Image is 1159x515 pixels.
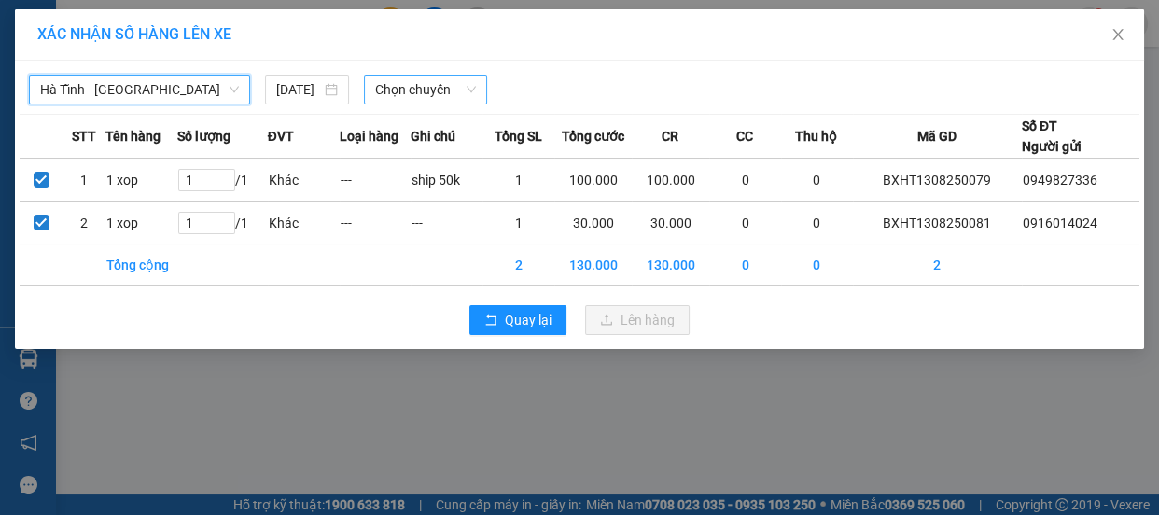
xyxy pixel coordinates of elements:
span: CC [736,126,753,146]
span: ĐVT [268,126,294,146]
td: 2 [482,244,554,286]
span: Số lượng [177,126,230,146]
span: Tên hàng [105,126,161,146]
td: / 1 [177,202,268,244]
td: 0 [709,244,781,286]
span: Ghi chú [411,126,455,146]
td: Khác [268,202,340,244]
td: --- [340,202,412,244]
span: 0916014024 [1023,216,1097,230]
td: 2 [853,244,1022,286]
span: Tổng cước [562,126,624,146]
td: 30.000 [554,202,632,244]
span: CR [662,126,678,146]
button: rollbackQuay lại [469,305,566,335]
input: 13/08/2025 [276,79,321,100]
td: 130.000 [632,244,709,286]
td: 0 [709,202,781,244]
td: 1 [482,159,554,202]
td: --- [340,159,412,202]
td: 0 [781,244,853,286]
td: 30.000 [632,202,709,244]
td: 0 [709,159,781,202]
td: 0 [781,159,853,202]
td: 1 [482,202,554,244]
button: Close [1092,9,1144,62]
td: 1 [63,159,105,202]
td: 130.000 [554,244,632,286]
span: Hà Tĩnh - Hà Nội [40,76,239,104]
td: 100.000 [554,159,632,202]
td: ship 50k [411,159,482,202]
span: rollback [484,313,497,328]
span: 0949827336 [1023,173,1097,188]
span: Loại hàng [340,126,398,146]
td: 1 xop [105,159,177,202]
td: 2 [63,202,105,244]
span: Mã GD [917,126,957,146]
span: STT [72,126,96,146]
button: uploadLên hàng [585,305,690,335]
td: 100.000 [632,159,709,202]
td: Khác [268,159,340,202]
td: Tổng cộng [105,244,177,286]
span: XÁC NHẬN SỐ HÀNG LÊN XE [37,25,231,43]
td: BXHT1308250081 [853,202,1022,244]
span: Tổng SL [495,126,542,146]
span: close [1110,27,1125,42]
td: / 1 [177,159,268,202]
td: 0 [781,202,853,244]
span: Chọn chuyến [375,76,476,104]
span: Quay lại [505,310,552,330]
div: Số ĐT Người gửi [1022,116,1082,157]
td: 1 xop [105,202,177,244]
span: Thu hộ [795,126,837,146]
td: BXHT1308250079 [853,159,1022,202]
td: --- [411,202,482,244]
